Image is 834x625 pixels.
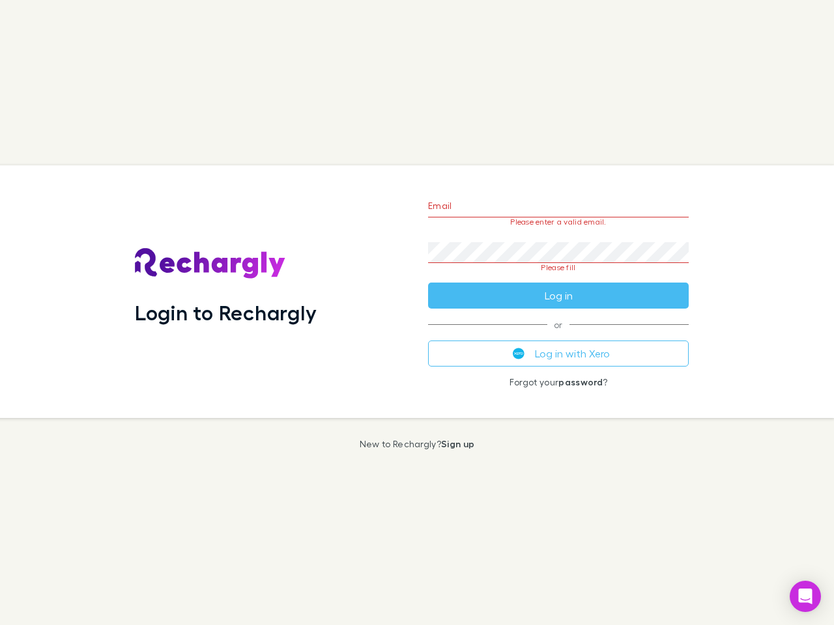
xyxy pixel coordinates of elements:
img: Rechargly's Logo [135,248,286,279]
p: Please fill [428,263,689,272]
button: Log in [428,283,689,309]
p: Please enter a valid email. [428,217,689,227]
h1: Login to Rechargly [135,300,317,325]
span: or [428,324,689,325]
p: Forgot your ? [428,377,689,387]
p: New to Rechargly? [360,439,475,449]
button: Log in with Xero [428,340,689,367]
a: password [558,376,603,387]
img: Xero's logo [513,348,525,359]
div: Open Intercom Messenger [790,581,821,612]
a: Sign up [441,438,474,449]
